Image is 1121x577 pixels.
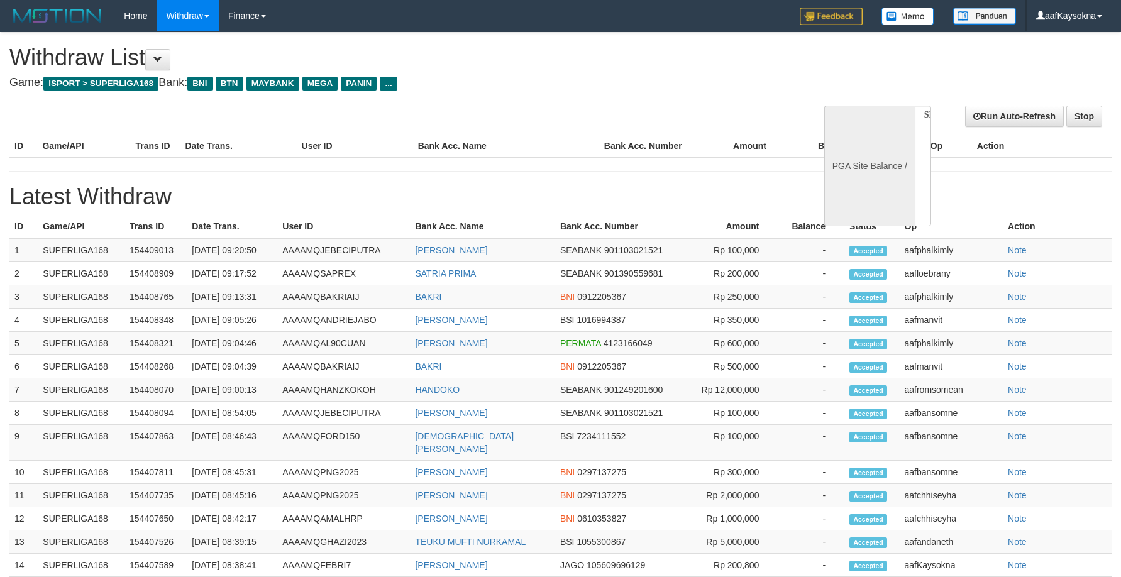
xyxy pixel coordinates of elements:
[38,402,124,425] td: SUPERLIGA168
[849,316,887,326] span: Accepted
[560,431,575,441] span: BSI
[341,77,377,91] span: PANIN
[604,245,663,255] span: 901103021521
[1008,361,1027,371] a: Note
[277,332,410,355] td: AAAAMQAL90CUAN
[9,238,38,262] td: 1
[560,408,602,418] span: SEABANK
[555,215,694,238] th: Bank Acc. Number
[778,355,844,378] td: -
[1008,268,1027,278] a: Note
[43,77,158,91] span: ISPORT > SUPERLIGA168
[849,292,887,303] span: Accepted
[560,245,602,255] span: SEABANK
[187,309,277,332] td: [DATE] 09:05:26
[38,530,124,554] td: SUPERLIGA168
[694,355,778,378] td: Rp 500,000
[1008,467,1027,477] a: Note
[277,507,410,530] td: AAAAMQAMALHRP
[560,315,575,325] span: BSI
[1008,431,1027,441] a: Note
[277,262,410,285] td: AAAAMQSAPREX
[187,215,277,238] th: Date Trans.
[37,135,130,158] th: Game/API
[9,461,38,484] td: 10
[577,361,626,371] span: 0912205367
[560,268,602,278] span: SEABANK
[216,77,243,91] span: BTN
[778,461,844,484] td: -
[604,338,653,348] span: 4123166049
[9,425,38,461] td: 9
[1066,106,1102,127] a: Stop
[778,262,844,285] td: -
[604,408,663,418] span: 901103021521
[415,361,441,371] a: BAKRI
[972,135,1112,158] th: Action
[246,77,299,91] span: MAYBANK
[694,530,778,554] td: Rp 5,000,000
[694,285,778,309] td: Rp 250,000
[560,560,584,570] span: JAGO
[277,378,410,402] td: AAAAMQHANZKOKOH
[560,490,575,500] span: BNI
[844,215,899,238] th: Status
[277,530,410,554] td: AAAAMQGHAZI2023
[694,378,778,402] td: Rp 12,000,000
[277,461,410,484] td: AAAAMQPNG2025
[9,332,38,355] td: 5
[849,339,887,349] span: Accepted
[415,560,487,570] a: [PERSON_NAME]
[415,385,460,395] a: HANDOKO
[849,491,887,502] span: Accepted
[800,8,863,25] img: Feedback.jpg
[277,215,410,238] th: User ID
[577,292,626,302] span: 0912205367
[965,106,1064,127] a: Run Auto-Refresh
[587,560,645,570] span: 105609696129
[187,378,277,402] td: [DATE] 09:00:13
[124,484,187,507] td: 154407735
[124,530,187,554] td: 154407526
[1008,338,1027,348] a: Note
[124,355,187,378] td: 154408268
[277,309,410,332] td: AAAAMQANDRIEJABO
[38,238,124,262] td: SUPERLIGA168
[180,135,296,158] th: Date Trans.
[560,537,575,547] span: BSI
[577,315,626,325] span: 1016994387
[38,262,124,285] td: SUPERLIGA168
[785,135,871,158] th: Balance
[38,309,124,332] td: SUPERLIGA168
[277,402,410,425] td: AAAAMQJEBECIPUTRA
[9,285,38,309] td: 3
[900,484,1003,507] td: aafchhiseyha
[900,425,1003,461] td: aafbansomne
[380,77,397,91] span: ...
[38,507,124,530] td: SUPERLIGA168
[38,332,124,355] td: SUPERLIGA168
[824,106,915,226] div: PGA Site Balance /
[9,507,38,530] td: 12
[900,309,1003,332] td: aafmanvit
[694,215,778,238] th: Amount
[124,285,187,309] td: 154408765
[1008,385,1027,395] a: Note
[302,77,338,91] span: MEGA
[577,490,626,500] span: 0297137275
[9,262,38,285] td: 2
[415,292,441,302] a: BAKRI
[1008,245,1027,255] a: Note
[900,355,1003,378] td: aafmanvit
[9,378,38,402] td: 7
[694,402,778,425] td: Rp 100,000
[778,484,844,507] td: -
[778,530,844,554] td: -
[778,238,844,262] td: -
[9,402,38,425] td: 8
[124,461,187,484] td: 154407811
[38,484,124,507] td: SUPERLIGA168
[694,425,778,461] td: Rp 100,000
[415,514,487,524] a: [PERSON_NAME]
[900,238,1003,262] td: aafphalkimly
